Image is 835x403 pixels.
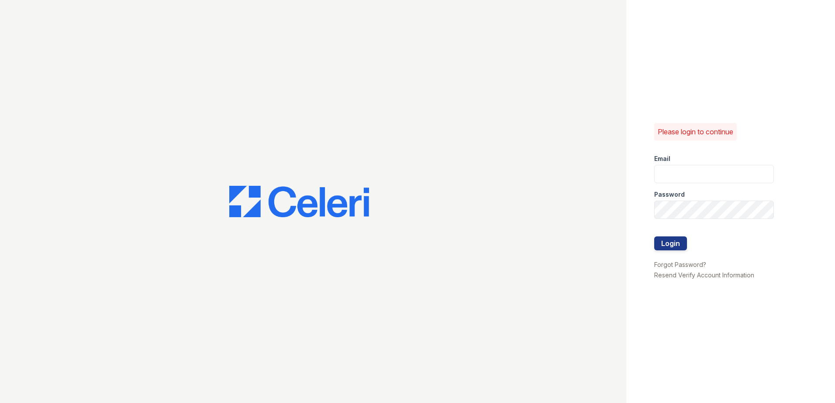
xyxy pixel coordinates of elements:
img: CE_Logo_Blue-a8612792a0a2168367f1c8372b55b34899dd931a85d93a1a3d3e32e68fde9ad4.png [229,186,369,217]
p: Please login to continue [658,126,733,137]
a: Resend Verify Account Information [654,271,754,279]
button: Login [654,236,687,250]
label: Email [654,154,670,163]
a: Forgot Password? [654,261,706,268]
label: Password [654,190,685,199]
